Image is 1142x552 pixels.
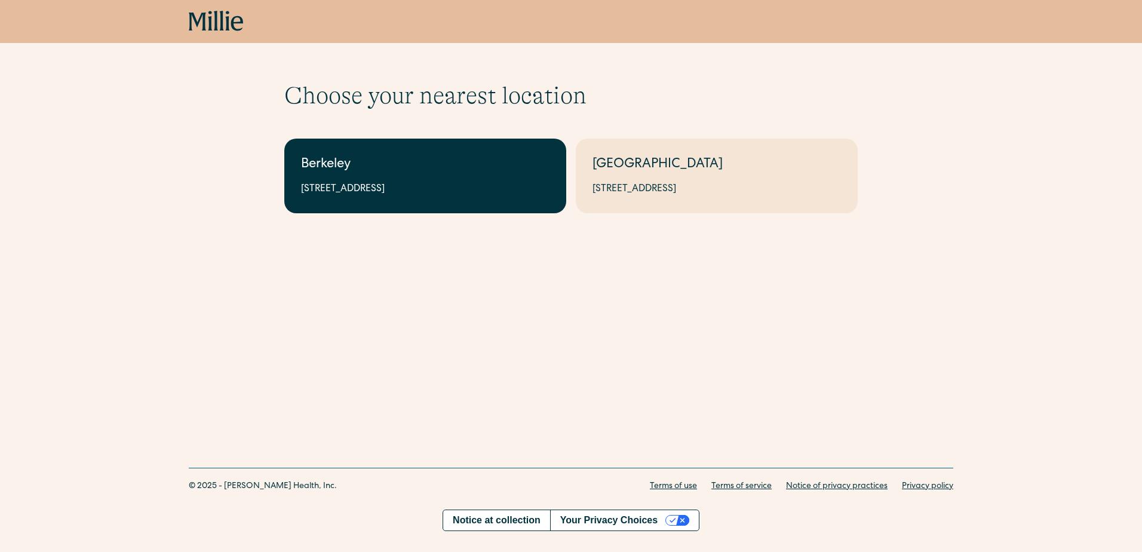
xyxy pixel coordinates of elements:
[284,81,858,110] h1: Choose your nearest location
[189,11,244,32] a: home
[301,182,549,197] div: [STREET_ADDRESS]
[443,510,550,530] a: Notice at collection
[650,480,697,493] a: Terms of use
[284,139,566,213] a: Berkeley[STREET_ADDRESS]
[786,480,888,493] a: Notice of privacy practices
[593,182,841,197] div: [STREET_ADDRESS]
[550,510,699,530] button: Your Privacy Choices
[593,155,841,175] div: [GEOGRAPHIC_DATA]
[902,480,953,493] a: Privacy policy
[711,480,772,493] a: Terms of service
[301,155,549,175] div: Berkeley
[189,480,337,493] div: © 2025 - [PERSON_NAME] Health, Inc.
[576,139,858,213] a: [GEOGRAPHIC_DATA][STREET_ADDRESS]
